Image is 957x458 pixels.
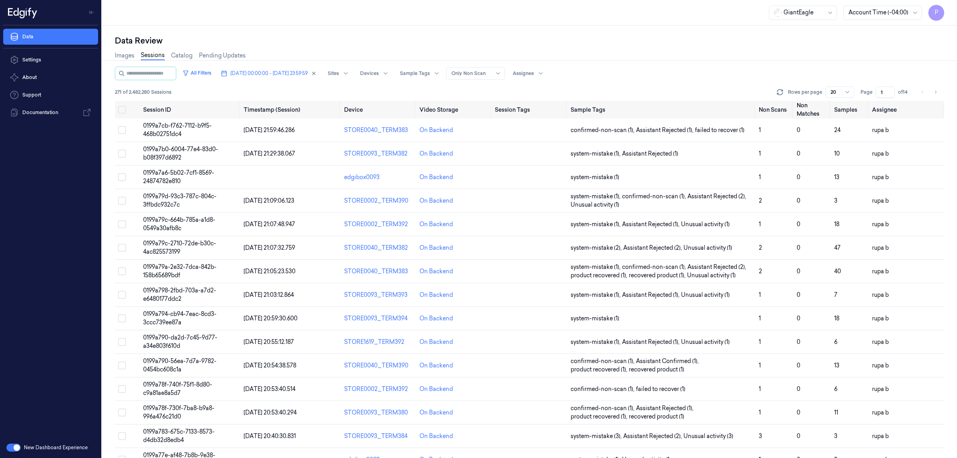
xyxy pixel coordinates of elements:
div: STORE0002_TERM390 [344,197,413,205]
span: 47 [834,244,841,251]
span: [DATE] 21:07:48.947 [244,221,295,228]
span: 1 [759,362,761,369]
span: rupa b [872,221,889,228]
span: system-mistake (1) [571,314,619,323]
span: Assistant Rejected (1) , [622,220,681,229]
span: 3 [759,432,762,440]
span: 0 [797,291,800,298]
span: 18 [834,315,839,322]
span: Assistant Rejected (1) [622,150,678,158]
span: 0 [797,432,800,440]
span: [DATE] 20:54:38.578 [244,362,296,369]
span: 0 [797,150,800,157]
span: 40 [834,268,841,275]
a: Data [3,29,98,45]
div: STORE0040_TERM382 [344,244,413,252]
span: 0199a7cb-f762-7112-b9f5-468b02751dc4 [143,122,212,138]
span: 0199a79d-93c3-787c-804c-3ffbdc932c7c [143,193,217,208]
span: system-mistake (1) , [571,192,622,201]
span: confirmed-non-scan (1) , [571,126,636,134]
div: On Backend [419,385,453,393]
span: system-mistake (1) , [571,338,622,346]
span: 1 [759,315,761,322]
span: [DATE] 21:03:12.864 [244,291,294,298]
div: On Backend [419,314,453,323]
button: Select row [118,267,126,275]
span: Unusual activity (1) [681,338,730,346]
span: Unusual activity (1) [571,201,619,209]
span: 0199a7a6-5b02-7cf1-8569-24874782e810 [143,169,214,185]
a: Documentation [3,105,98,120]
span: 10 [834,150,840,157]
span: of 14 [898,89,911,96]
div: On Backend [419,126,453,134]
div: STORE0040_TERM383 [344,267,413,276]
a: Support [3,87,98,103]
span: 271 of 2,482,280 Sessions [115,89,171,96]
span: rupa b [872,126,889,134]
button: About [3,69,98,85]
span: system-mistake (1) , [571,263,622,271]
span: 3 [834,432,837,440]
span: Page [861,89,872,96]
span: rupa b [872,432,889,440]
span: 6 [834,338,837,345]
span: confirmed-non-scan (1) , [571,385,636,393]
th: Session Tags [492,101,567,118]
span: 13 [834,362,839,369]
span: [DATE] 20:53:40.514 [244,385,295,393]
span: 3 [834,197,837,204]
div: On Backend [419,361,453,370]
button: Select row [118,244,126,252]
span: confirmed-non-scan (1) , [622,192,687,201]
span: 0199a794-cb94-7eac-8cd3-3ccc739ee87a [143,310,217,326]
span: product recovered (1) , [571,365,629,374]
span: system-mistake (1) [571,173,619,182]
button: Select row [118,197,126,205]
span: 1 [759,291,761,298]
span: 0199a7b0-6004-77e4-83d0-b08f397d6892 [143,146,218,161]
th: Timestamp (Session) [240,101,341,118]
span: [DATE] 20:55:12.187 [244,338,294,345]
span: [DATE] 20:59:30.600 [244,315,297,322]
span: 0 [797,338,800,345]
div: On Backend [419,244,453,252]
span: rupa b [872,197,889,204]
button: Select all [118,106,126,114]
span: 0 [797,174,800,181]
span: 0199a79a-2e32-7dca-842b-158b65689bdf [143,263,217,279]
th: Samples [831,101,869,118]
button: Select row [118,338,126,346]
span: product recovered (1) , [571,271,629,280]
span: 0199a79c-664b-785a-a1d8-0549a30afb8c [143,216,215,232]
span: Unusual activity (3) [683,432,733,440]
span: rupa b [872,268,889,275]
span: [DATE] 21:09:06.123 [244,197,294,204]
span: 1 [759,126,761,134]
span: [DATE] 21:29:38.067 [244,150,295,157]
span: recovered product (1) [629,413,684,421]
button: All Filters [179,67,215,79]
div: On Backend [419,267,453,276]
span: 13 [834,174,839,181]
span: 0 [797,362,800,369]
th: Non Scans [756,101,794,118]
button: P [928,5,944,21]
div: Data Review [115,35,944,46]
span: confirmed-non-scan (1) , [571,404,636,413]
span: 6 [834,385,837,393]
span: 0 [797,315,800,322]
button: Toggle Navigation [85,6,98,19]
button: Select row [118,314,126,322]
p: Rows per page [788,89,822,96]
div: STORE0040_TERM390 [344,361,413,370]
th: Session ID [140,101,240,118]
div: On Backend [419,220,453,229]
span: 7 [834,291,837,298]
span: 2 [759,268,762,275]
th: Device [341,101,416,118]
div: STORE0093_TERM382 [344,150,413,158]
span: 2 [759,244,762,251]
span: Assistant Rejected (1) , [636,404,695,413]
th: Assignee [869,101,944,118]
